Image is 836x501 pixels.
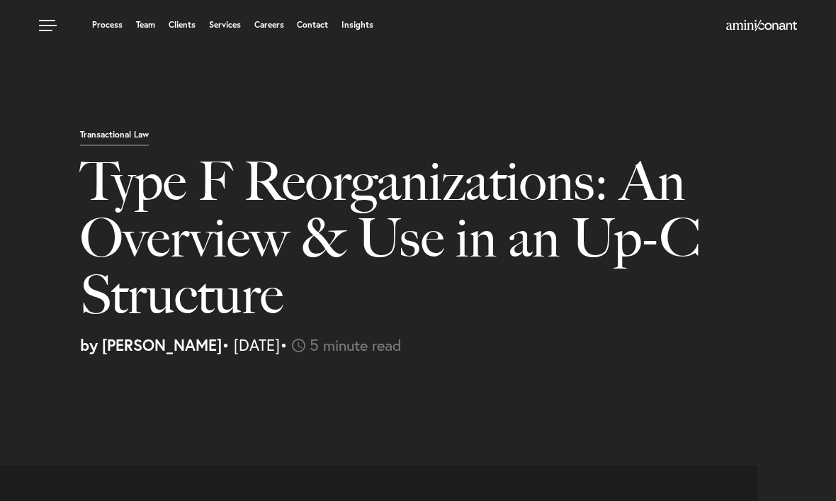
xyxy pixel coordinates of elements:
a: Careers [254,21,284,29]
p: • [DATE] [80,337,825,353]
h1: Type F Reorganizations: An Overview & Use in an Up-C Structure [80,153,788,337]
a: Contact [297,21,328,29]
a: Team [136,21,155,29]
a: Services [209,21,241,29]
span: 5 minute read [310,334,402,355]
a: Insights [341,21,373,29]
img: icon-time-light.svg [292,339,305,352]
p: Transactional Law [80,130,149,146]
span: • [280,334,288,355]
a: Process [92,21,123,29]
strong: by [PERSON_NAME] [80,334,222,355]
img: Amini & Conant [726,20,797,31]
a: Clients [169,21,196,29]
a: Home [726,21,797,32]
